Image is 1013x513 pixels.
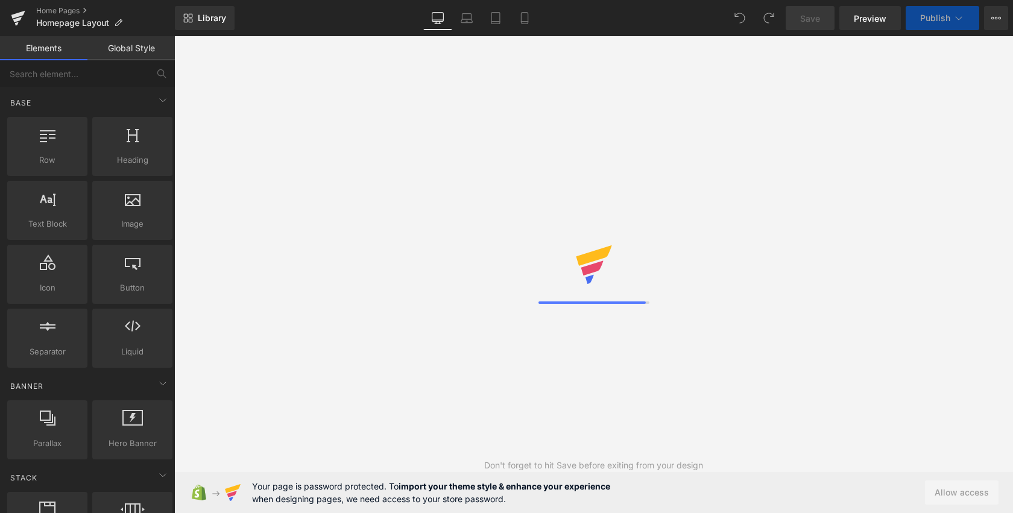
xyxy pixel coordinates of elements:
span: Text Block [11,218,84,230]
span: Library [198,13,226,24]
a: Desktop [423,6,452,30]
a: New Library [175,6,235,30]
div: Don't forget to hit Save before exiting from your design [484,459,703,472]
span: Image [96,218,169,230]
strong: import your theme style & enhance your experience [399,481,610,491]
a: Home Pages [36,6,175,16]
a: Laptop [452,6,481,30]
span: Heading [96,154,169,166]
span: Parallax [11,437,84,450]
span: Stack [9,472,39,483]
button: More [984,6,1008,30]
span: Hero Banner [96,437,169,450]
span: Icon [11,282,84,294]
span: Preview [854,12,886,25]
span: Homepage Layout [36,18,109,28]
button: Undo [728,6,752,30]
button: Allow access [925,480,999,505]
span: Row [11,154,84,166]
a: Global Style [87,36,175,60]
a: Tablet [481,6,510,30]
a: Mobile [510,6,539,30]
span: Button [96,282,169,294]
a: Preview [839,6,901,30]
button: Redo [757,6,781,30]
span: Publish [920,13,950,23]
span: Save [800,12,820,25]
button: Publish [906,6,979,30]
span: Your page is password protected. To when designing pages, we need access to your store password. [252,480,610,505]
span: Banner [9,380,45,392]
span: Base [9,97,33,109]
span: Separator [11,345,84,358]
span: Liquid [96,345,169,358]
